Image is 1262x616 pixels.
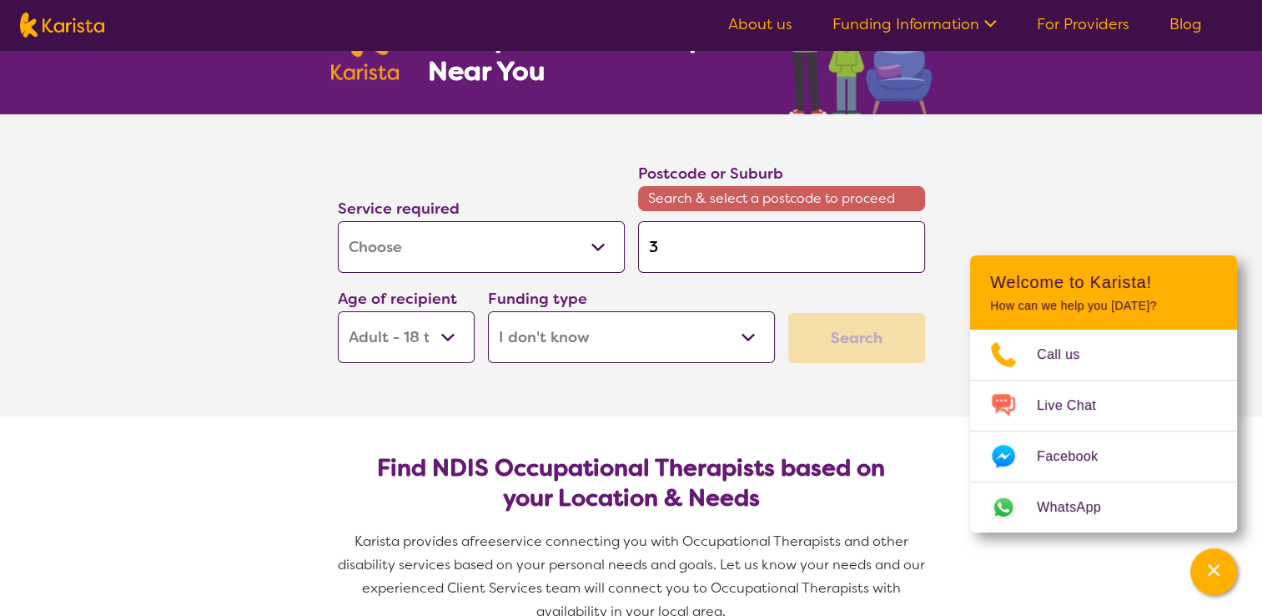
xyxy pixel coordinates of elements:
[470,533,496,550] span: free
[638,186,925,211] span: Search & select a postcode to proceed
[338,199,460,219] label: Service required
[1037,393,1116,418] span: Live Chat
[354,533,470,550] span: Karista provides a
[970,330,1237,533] ul: Choose channel
[1037,495,1121,520] span: WhatsApp
[338,289,457,309] label: Age of recipient
[638,164,783,184] label: Postcode or Suburb
[990,272,1217,292] h2: Welcome to Karista!
[351,453,912,513] h2: Find NDIS Occupational Therapists based on your Location & Needs
[638,221,925,273] input: Type
[970,255,1237,533] div: Channel Menu
[990,299,1217,313] p: How can we help you [DATE]?
[970,482,1237,533] a: Web link opens in a new tab.
[488,289,587,309] label: Funding type
[1037,444,1118,469] span: Facebook
[832,14,997,34] a: Funding Information
[1037,14,1129,34] a: For Providers
[1169,14,1202,34] a: Blog
[1190,548,1237,595] button: Channel Menu
[20,13,104,38] img: Karista logo
[1037,342,1100,367] span: Call us
[728,14,792,34] a: About us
